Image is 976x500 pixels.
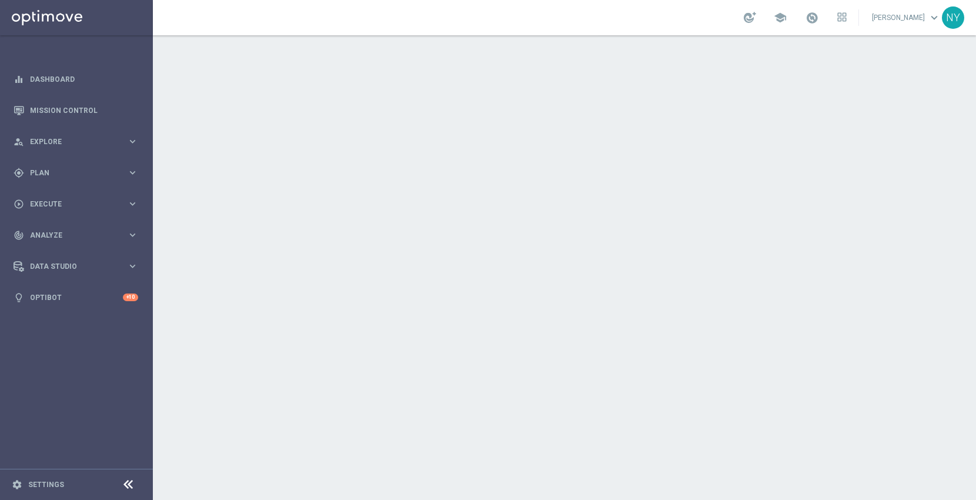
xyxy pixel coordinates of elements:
i: keyboard_arrow_right [127,261,138,272]
span: Analyze [30,232,127,239]
a: Settings [28,481,64,488]
button: person_search Explore keyboard_arrow_right [13,137,139,146]
span: Execute [30,201,127,208]
span: Explore [30,138,127,145]
a: Mission Control [30,95,138,126]
button: lightbulb Optibot +10 [13,293,139,302]
i: keyboard_arrow_right [127,167,138,178]
i: track_changes [14,230,24,241]
div: Execute [14,199,127,209]
i: keyboard_arrow_right [127,136,138,147]
span: keyboard_arrow_down [928,11,941,24]
a: [PERSON_NAME]keyboard_arrow_down [871,9,942,26]
div: Optibot [14,282,138,313]
i: gps_fixed [14,168,24,178]
span: school [774,11,787,24]
button: Data Studio keyboard_arrow_right [13,262,139,271]
button: play_circle_outline Execute keyboard_arrow_right [13,199,139,209]
i: keyboard_arrow_right [127,229,138,241]
span: Plan [30,169,127,176]
div: Mission Control [14,95,138,126]
div: Dashboard [14,64,138,95]
div: NY [942,6,964,29]
a: Dashboard [30,64,138,95]
div: Analyze [14,230,127,241]
div: Explore [14,136,127,147]
i: play_circle_outline [14,199,24,209]
button: equalizer Dashboard [13,75,139,84]
i: keyboard_arrow_right [127,198,138,209]
div: Data Studio [14,261,127,272]
i: equalizer [14,74,24,85]
i: settings [12,479,22,490]
span: Data Studio [30,263,127,270]
button: gps_fixed Plan keyboard_arrow_right [13,168,139,178]
a: Optibot [30,282,123,313]
i: lightbulb [14,292,24,303]
button: Mission Control [13,106,139,115]
i: person_search [14,136,24,147]
button: track_changes Analyze keyboard_arrow_right [13,231,139,240]
div: Plan [14,168,127,178]
div: +10 [123,294,138,301]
